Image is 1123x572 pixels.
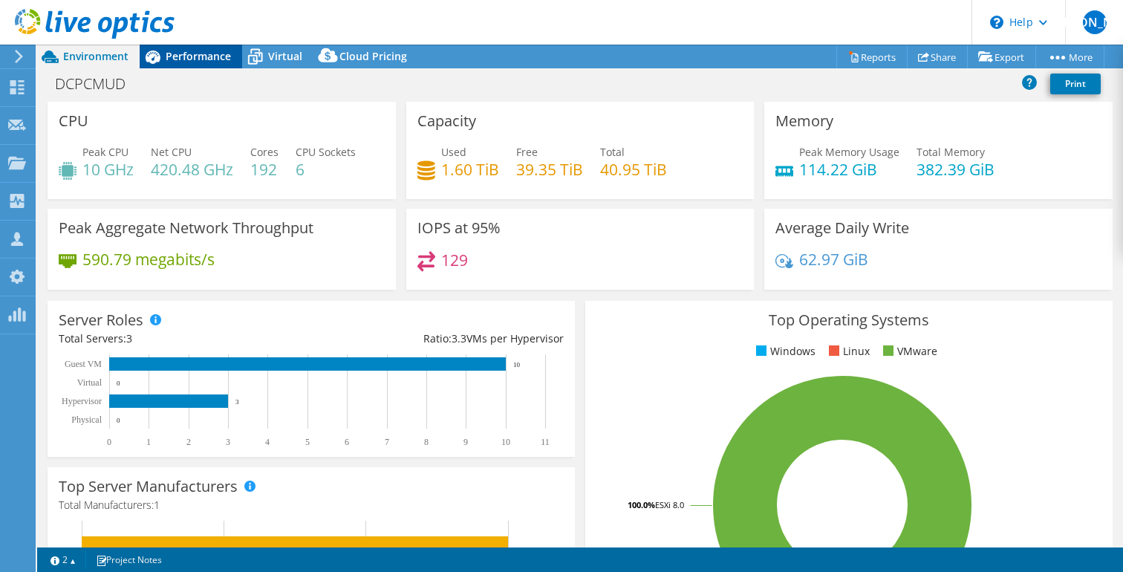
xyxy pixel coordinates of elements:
div: Total Servers: [59,331,311,347]
text: 0 [107,437,111,447]
h3: Peak Aggregate Network Throughput [59,220,313,236]
h4: 129 [441,252,468,268]
text: 11 [541,437,550,447]
text: Physical [71,415,102,425]
h4: Total Manufacturers: [59,497,564,513]
a: More [1035,45,1104,68]
span: Cores [250,145,279,159]
li: Linux [825,343,870,360]
h3: CPU [59,113,88,129]
span: [PERSON_NAME] [1083,10,1107,34]
span: Free [516,145,538,159]
text: 0 [117,380,120,387]
h3: Average Daily Write [775,220,909,236]
span: CPU Sockets [296,145,356,159]
tspan: ESXi 8.0 [655,499,684,510]
text: 5 [305,437,310,447]
a: Print [1050,74,1101,94]
span: Cloud Pricing [339,49,407,63]
span: Environment [63,49,128,63]
h3: Top Server Manufacturers [59,478,238,495]
h4: 420.48 GHz [151,161,233,178]
span: Net CPU [151,145,192,159]
text: 0 [117,417,120,424]
text: Guest VM [65,359,102,369]
a: Export [967,45,1036,68]
h3: Top Operating Systems [596,312,1101,328]
text: 10 [513,361,521,368]
h4: 39.35 TiB [516,161,583,178]
svg: \n [990,16,1003,29]
h4: 1.60 TiB [441,161,499,178]
text: 9 [463,437,468,447]
h3: Server Roles [59,312,143,328]
text: 6 [345,437,349,447]
span: Performance [166,49,231,63]
span: Virtual [268,49,302,63]
a: Project Notes [85,550,172,569]
h4: 590.79 megabits/s [82,251,215,267]
h4: 6 [296,161,356,178]
h3: Capacity [417,113,476,129]
text: Hypervisor [62,396,102,406]
span: Total Memory [917,145,985,159]
span: 3.3 [452,331,466,345]
h4: 10 GHz [82,161,134,178]
a: 2 [40,550,86,569]
h4: 192 [250,161,279,178]
a: Share [907,45,968,68]
text: 7 [385,437,389,447]
span: Total [600,145,625,159]
text: Virtual [77,377,102,388]
text: 8 [424,437,429,447]
text: 10 [501,437,510,447]
li: Windows [752,343,816,360]
li: VMware [879,343,937,360]
h4: 114.22 GiB [799,161,899,178]
h4: 62.97 GiB [799,251,868,267]
h4: 40.95 TiB [600,161,667,178]
text: 4 [265,437,270,447]
h3: IOPS at 95% [417,220,501,236]
h1: DCPCMUD [48,76,149,92]
a: Reports [836,45,908,68]
text: 1 [146,437,151,447]
text: 3 [226,437,230,447]
span: 3 [126,331,132,345]
span: Used [441,145,466,159]
h3: Memory [775,113,833,129]
span: 1 [154,498,160,512]
span: Peak Memory Usage [799,145,899,159]
h4: 382.39 GiB [917,161,995,178]
text: 2 [186,437,191,447]
div: Ratio: VMs per Hypervisor [311,331,564,347]
span: Peak CPU [82,145,128,159]
tspan: 100.0% [628,499,655,510]
text: 3 [235,398,239,406]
